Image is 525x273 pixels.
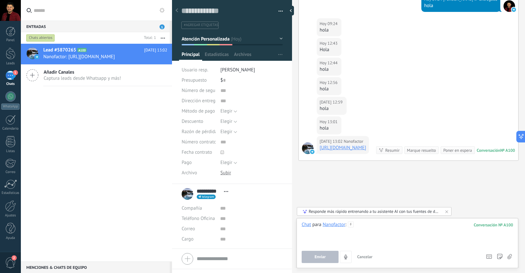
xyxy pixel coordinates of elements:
[220,129,232,135] span: Elegir
[220,67,255,73] span: [PERSON_NAME]
[309,209,440,214] div: Responde más rápido entrenando a tu asistente AI con tus fuentes de datos
[407,147,436,153] div: Marque resuelto
[182,98,218,103] span: Dirección entrega
[385,147,400,153] div: Resumir
[182,150,212,155] span: Fecha contrato
[443,147,472,153] div: Poner en espera
[1,82,20,86] div: Chats
[474,222,513,228] div: 100
[182,160,192,165] span: Pago
[320,40,339,47] div: Hoy 12:43
[512,7,516,12] img: telegram-sm.svg
[220,116,237,127] button: Elegir
[182,224,195,234] button: Correo
[26,34,55,42] div: Chats abiertos
[182,214,215,224] button: Teléfono Oficina
[182,116,216,127] div: Descuento
[323,222,345,227] div: Nanofactor
[1,214,20,218] div: Ajustes
[1,236,20,240] div: Ayuda
[182,96,216,106] div: Dirección entrega
[182,226,195,232] span: Correo
[182,127,216,137] div: Razón de pérdida
[182,51,200,61] span: Principal
[156,32,170,44] button: Más
[312,222,321,228] span: para
[477,148,500,153] div: Conversación
[1,149,20,153] div: Listas
[220,127,237,137] button: Elegir
[1,191,20,195] div: Estadísticas
[320,138,344,145] div: [DATE] 13:02
[44,69,121,75] span: Añadir Canales
[77,48,87,52] span: A100
[182,140,216,144] span: Número contrato
[202,195,214,198] span: telegram
[182,67,208,73] span: Usuario resp.
[159,24,165,29] span: 1
[44,75,121,81] span: Captura leads desde Whatsapp y más!
[320,105,344,112] div: hola
[220,159,232,166] span: Elegir
[182,137,216,147] div: Número contrato
[182,168,216,178] div: Archivo
[220,118,232,124] span: Elegir
[220,106,237,116] button: Elegir
[43,54,155,60] span: Nanofactor: [URL][DOMAIN_NAME]
[1,38,20,42] div: Panel
[182,147,216,158] div: Fecha contrato
[182,158,216,168] div: Pago
[302,251,339,263] button: Enviar
[314,255,326,259] span: Enviar
[182,129,217,134] span: Razón de pérdida
[182,109,215,114] span: Método de pago
[234,51,251,61] span: Archivos
[1,104,20,110] div: WhatsApp
[1,61,20,66] div: Leads
[503,0,515,12] span: Enrique Rodriguez Jimenez
[500,148,515,153] div: № A100
[320,119,339,125] div: Hoy 13:01
[182,237,194,241] span: Cargo
[424,3,497,9] div: hola
[21,21,170,32] div: Entradas
[220,158,237,168] button: Elegir
[182,86,216,96] div: Número de seguimiento
[205,51,229,61] span: Estadísticas
[182,77,207,83] span: Presupuesto
[182,106,216,116] div: Método de pago
[320,66,339,73] div: hola
[13,70,18,75] span: 1
[320,99,344,105] div: [DATE] 12:59
[357,254,373,259] span: Cancelar
[12,255,17,260] span: 2
[320,145,366,151] a: [URL][DOMAIN_NAME]
[142,35,156,41] div: Total: 1
[320,79,339,86] div: Hoy 12:56
[220,75,283,86] div: $
[320,47,339,53] div: Hola
[320,21,339,27] div: Hoy 09:24
[320,125,339,132] div: hola
[182,215,215,222] span: Teléfono Oficina
[182,119,203,124] span: Descuento
[35,55,39,59] img: telegram-sm.svg
[182,75,216,86] div: Presupuesto
[21,44,172,64] a: Lead #5870265 A100 [DATE] 13:02 Nanofactor: [URL][DOMAIN_NAME]
[1,127,20,131] div: Calendario
[355,251,375,263] button: Cancelar
[184,23,218,27] span: #agregar etiquetas
[288,6,294,15] div: Ocultar
[21,261,170,273] div: Menciones & Chats de equipo
[1,170,20,174] div: Correo
[310,150,314,154] img: telegram-sm.svg
[43,47,76,53] span: Lead #5870265
[320,60,339,66] div: Hoy 12:44
[182,203,215,214] div: Compañía
[302,142,314,154] span: Nanofactor
[320,27,339,33] div: hola
[320,86,339,92] div: hola
[344,138,363,145] span: Nanofactor
[182,234,215,244] div: Cargo
[182,65,216,75] div: Usuario resp.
